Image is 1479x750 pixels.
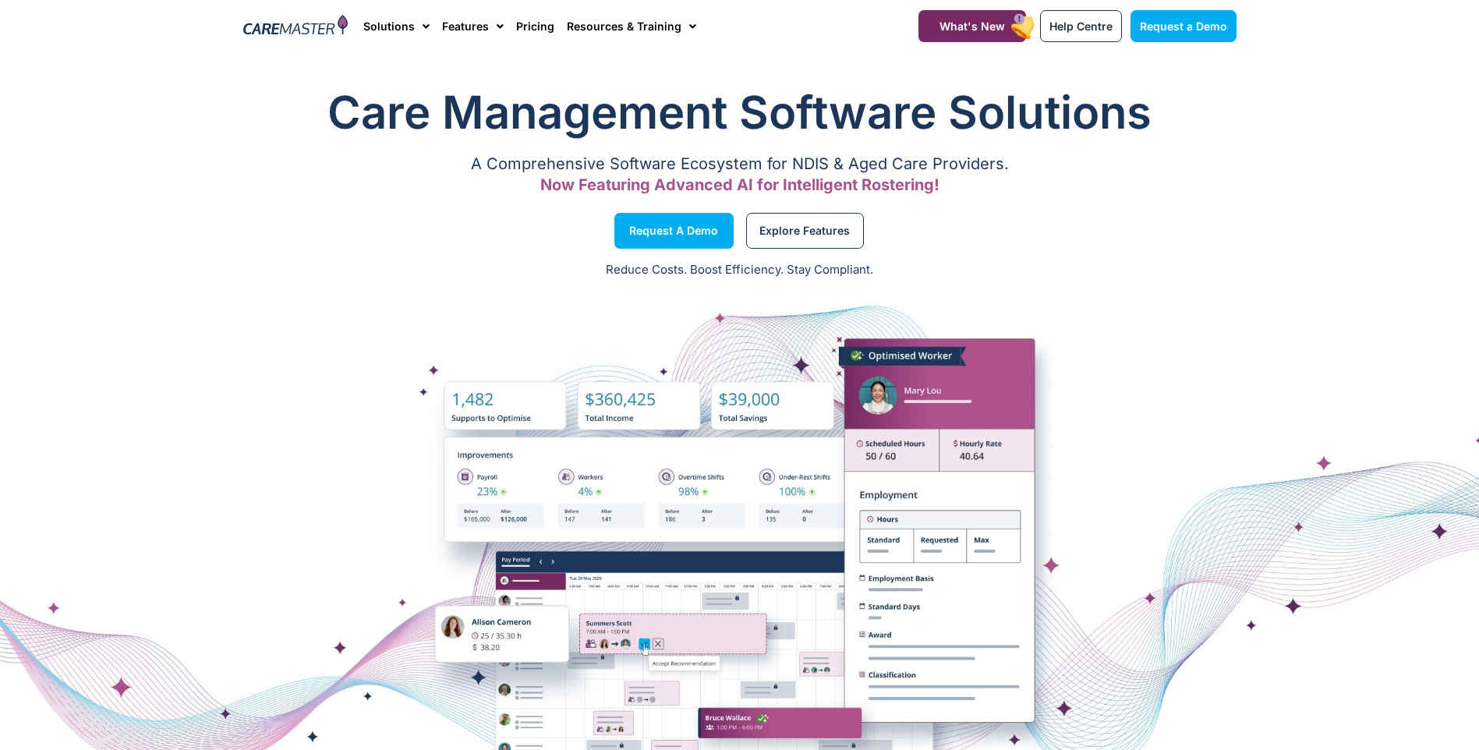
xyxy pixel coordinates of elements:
span: Request a Demo [1140,19,1227,33]
span: What's New [939,19,1005,33]
span: Request a Demo [629,227,718,235]
p: Reduce Costs. Boost Efficiency. Stay Compliant. [9,261,1470,279]
img: CareMaster Logo [243,15,349,38]
a: Explore Features [746,213,864,249]
p: A Comprehensive Software Ecosystem for NDIS & Aged Care Providers. [243,159,1237,169]
span: Help Centre [1049,19,1113,33]
span: Now Featuring Advanced AI for Intelligent Rostering! [540,175,939,194]
a: What's New [918,10,1026,42]
a: Request a Demo [1130,10,1237,42]
a: Help Centre [1040,10,1122,42]
a: Request a Demo [614,213,734,249]
h1: Care Management Software Solutions [243,81,1237,143]
span: Explore Features [759,227,850,235]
